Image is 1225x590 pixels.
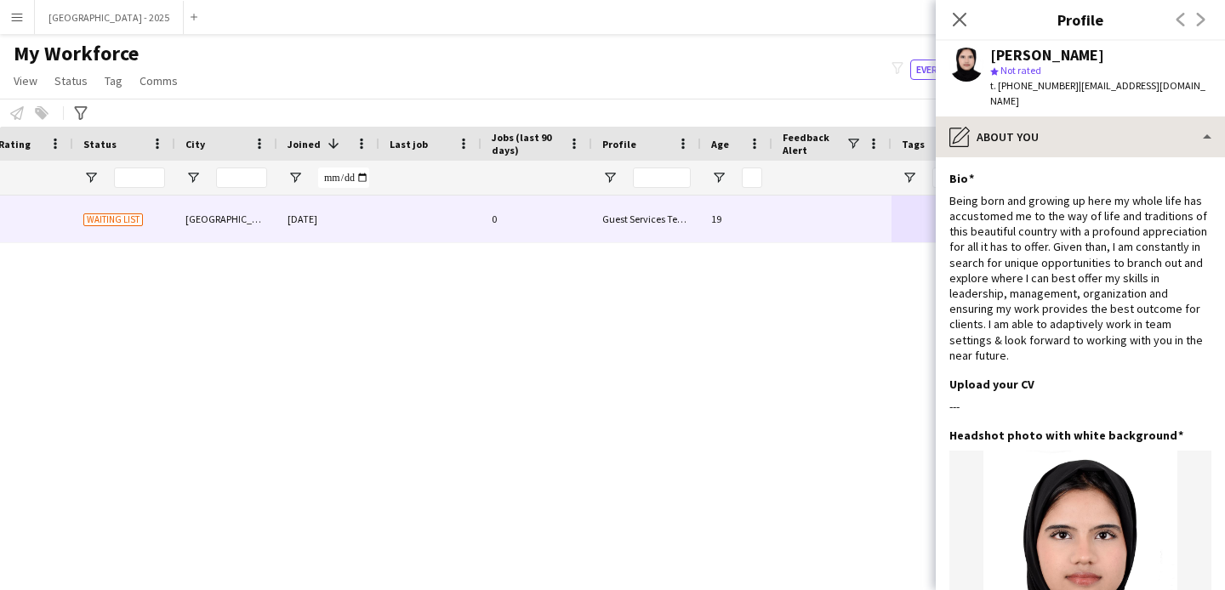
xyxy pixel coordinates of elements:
button: Open Filter Menu [185,170,201,185]
span: Joined [288,138,321,150]
div: Being born and growing up here my whole life has accustomed me to the way of life and traditions ... [949,193,1211,363]
span: Last job [390,138,428,150]
span: t. [PHONE_NUMBER] [990,79,1079,92]
span: City [185,138,205,150]
input: Status Filter Input [114,167,165,188]
input: City Filter Input [216,167,267,188]
span: Comms [140,73,178,88]
a: Status [48,70,94,92]
button: Open Filter Menu [83,170,99,185]
h3: Bio [949,171,974,186]
div: --- [949,399,1211,414]
span: | [EMAIL_ADDRESS][DOMAIN_NAME] [990,79,1205,107]
span: Profile [602,138,636,150]
button: Open Filter Menu [711,170,726,185]
a: Comms [133,70,185,92]
span: Waiting list [83,213,143,226]
h3: Upload your CV [949,377,1034,392]
h3: Headshot photo with white background [949,428,1183,443]
span: Jobs (last 90 days) [492,131,561,156]
div: 19 [701,196,772,242]
div: About you [936,116,1225,157]
div: 0 [481,196,592,242]
a: Tag [98,70,129,92]
input: Tags Filter Input [932,167,983,188]
span: Tag [105,73,122,88]
span: View [14,73,37,88]
input: Profile Filter Input [633,167,691,188]
span: Age [711,138,729,150]
span: Tags [902,138,925,150]
button: [GEOGRAPHIC_DATA] - 2025 [35,1,184,34]
button: Open Filter Menu [288,170,303,185]
span: Not rated [1000,64,1041,77]
span: Status [54,73,88,88]
div: [PERSON_NAME] [990,48,1104,63]
input: Joined Filter Input [318,167,369,188]
h3: Profile [936,9,1225,31]
input: Age Filter Input [742,167,762,188]
span: Feedback Alert [783,131,846,156]
button: Open Filter Menu [602,170,618,185]
a: View [7,70,44,92]
button: Open Filter Menu [902,170,917,185]
div: [DATE] [277,196,379,242]
div: Guest Services Team [592,196,701,242]
span: My Workforce [14,41,139,66]
button: Everyone12,756 [910,60,1000,80]
span: Status [83,138,117,150]
app-action-btn: Advanced filters [71,103,91,123]
div: [GEOGRAPHIC_DATA] [175,196,277,242]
